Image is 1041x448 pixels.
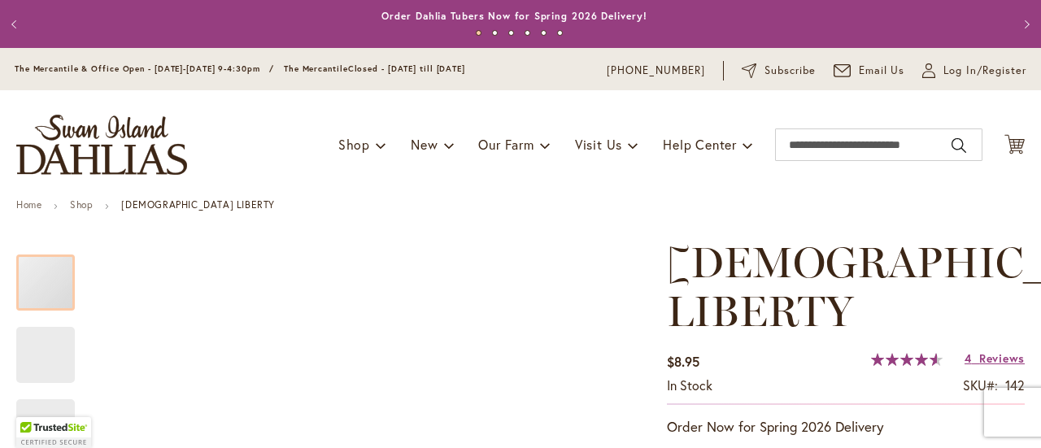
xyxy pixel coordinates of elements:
div: 142 [1005,376,1025,395]
div: LADY LIBERTY [16,311,91,383]
button: 6 of 6 [557,30,563,36]
button: 1 of 6 [476,30,481,36]
span: Reviews [979,350,1025,366]
span: Log In/Register [943,63,1026,79]
strong: SKU [963,376,998,394]
button: 3 of 6 [508,30,514,36]
a: Home [16,198,41,211]
span: Closed - [DATE] till [DATE] [348,63,465,74]
span: Help Center [663,136,737,153]
button: Next [1008,8,1041,41]
a: Shop [70,198,93,211]
a: Order Dahlia Tubers Now for Spring 2026 Delivery! [381,10,647,22]
span: New [411,136,438,153]
a: Email Us [834,63,905,79]
span: 4 [965,350,972,366]
iframe: Launch Accessibility Center [12,390,58,436]
span: Our Farm [478,136,534,153]
span: The Mercantile & Office Open - [DATE]-[DATE] 9-4:30pm / The Mercantile [15,63,348,74]
a: Subscribe [742,63,816,79]
strong: [DEMOGRAPHIC_DATA] LIBERTY [121,198,275,211]
a: [PHONE_NUMBER] [607,63,705,79]
button: 4 of 6 [525,30,530,36]
span: Subscribe [764,63,816,79]
a: 4 Reviews [965,350,1025,366]
p: Order Now for Spring 2026 Delivery [667,417,1025,437]
span: Email Us [859,63,905,79]
span: In stock [667,376,712,394]
span: Visit Us [575,136,622,153]
div: Availability [667,376,712,395]
div: 92% [871,353,943,366]
a: Log In/Register [922,63,1026,79]
span: $8.95 [667,353,699,370]
div: LADY LIBERTY [16,238,91,311]
a: store logo [16,115,187,175]
span: Shop [338,136,370,153]
button: 5 of 6 [541,30,547,36]
button: 2 of 6 [492,30,498,36]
